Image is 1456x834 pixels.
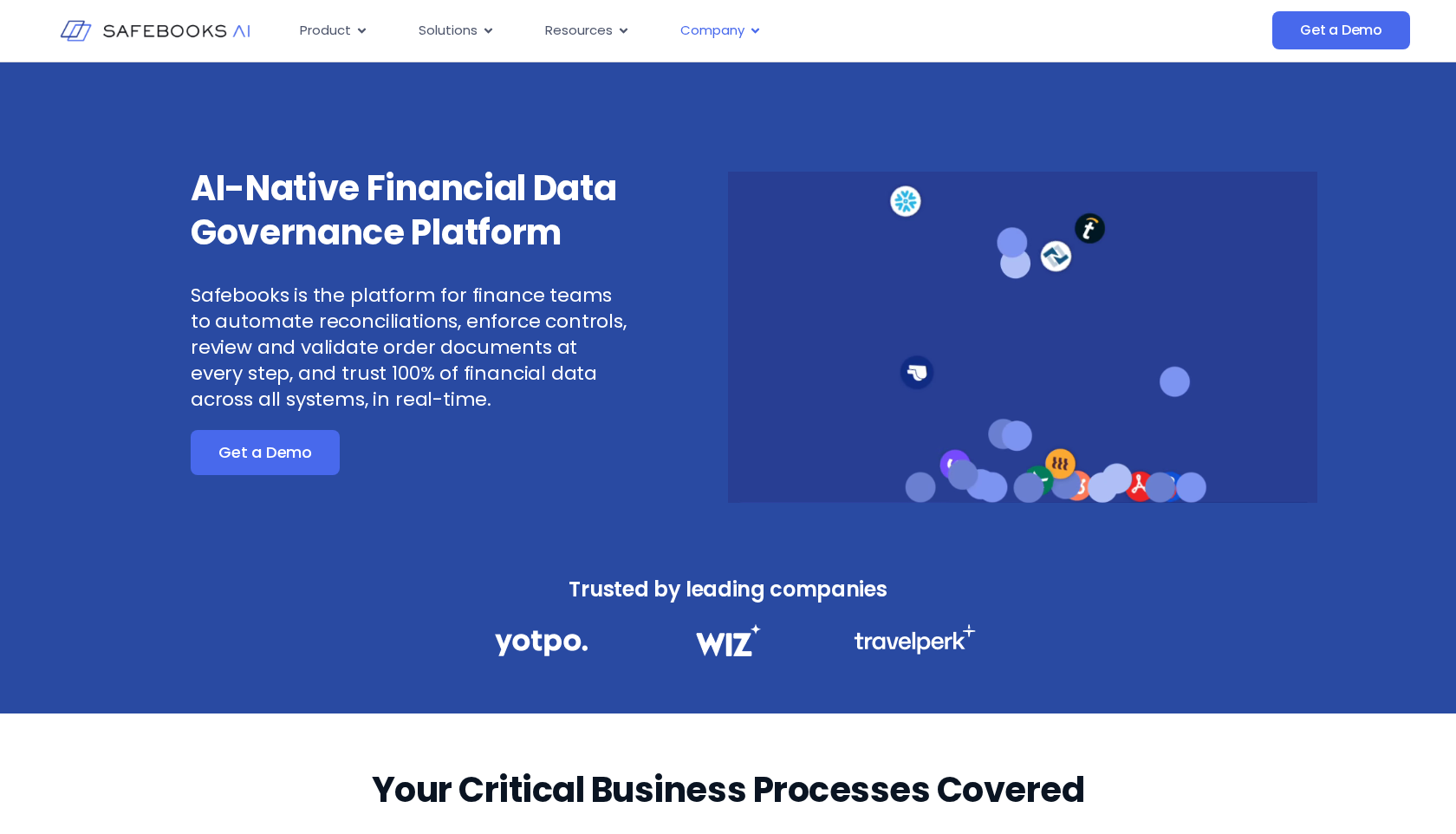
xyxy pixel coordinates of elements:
a: Get a Demo [191,430,340,475]
p: Safebooks is the platform for finance teams to automate reconciliations, enforce controls, review... [191,283,633,413]
h3: AI-Native Financial Data Governance Platform [191,166,633,255]
nav: Menu [286,14,1099,48]
span: Get a Demo [218,444,312,461]
img: Financial Data Governance 29 [687,624,769,656]
span: Get a Demo [1300,22,1382,39]
div: Menu Toggle [286,14,1099,48]
span: Solutions [419,21,478,41]
img: Financial Data Governance 28 [495,624,588,661]
h3: Trusted by leading companies [457,572,999,607]
img: Financial Data Governance 30 [854,624,976,655]
span: Company [680,21,744,41]
span: Resources [545,21,613,41]
span: Product [300,21,351,41]
h2: Your Critical Business Processes Covered​​ [372,766,1085,814]
a: Get a Demo [1272,11,1410,49]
